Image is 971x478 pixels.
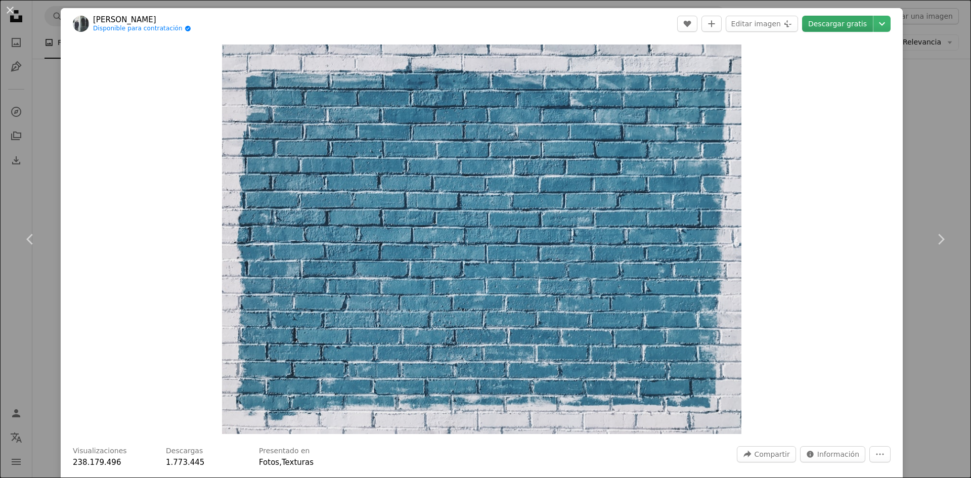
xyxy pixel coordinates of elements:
button: Editar imagen [726,16,798,32]
h3: Descargas [166,446,203,456]
button: Añade a la colección [701,16,722,32]
span: 238.179.496 [73,458,121,467]
span: , [279,458,282,467]
span: Información [817,447,859,462]
button: Compartir esta imagen [737,446,796,462]
img: Ve al perfil de Patrick Tomasso [73,16,89,32]
a: Texturas [282,458,314,467]
button: Estadísticas sobre esta imagen [800,446,865,462]
button: Me gusta [677,16,697,32]
h3: Visualizaciones [73,446,127,456]
span: Compartir [754,447,789,462]
a: Disponible para contratación [93,25,191,33]
img: ladrillos de hormigón gris pintados en azul [222,45,741,434]
a: Siguiente [910,191,971,288]
a: Fotos [259,458,279,467]
button: Elegir el tamaño de descarga [873,16,891,32]
a: [PERSON_NAME] [93,15,191,25]
h3: Presentado en [259,446,310,456]
button: Más acciones [869,446,891,462]
button: Ampliar en esta imagen [222,45,741,434]
a: Descargar gratis [802,16,873,32]
span: 1.773.445 [166,458,204,467]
